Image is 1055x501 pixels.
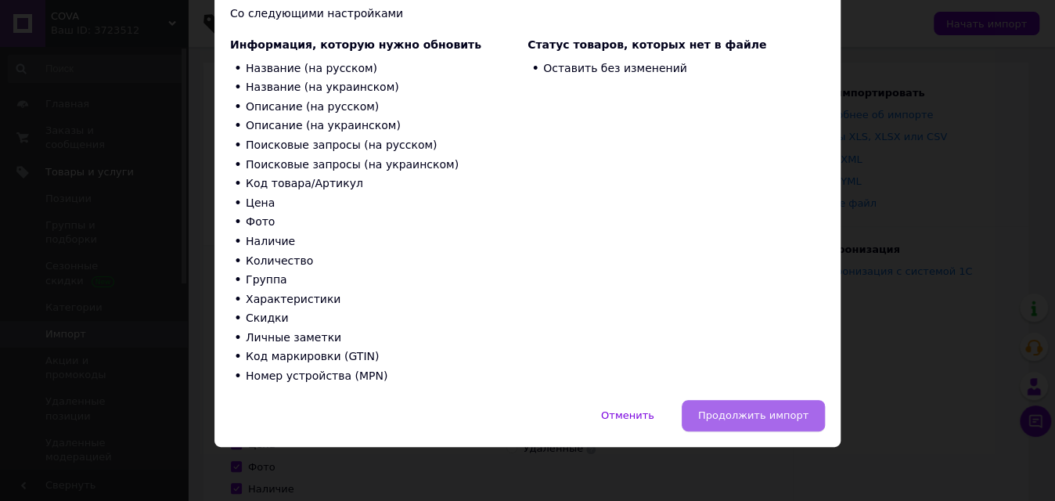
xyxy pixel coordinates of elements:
[230,193,527,213] li: Цена
[230,38,481,51] span: Информация, которую нужно обновить
[230,290,527,309] li: Характеристики
[230,328,527,348] li: Личные заметки
[527,38,766,51] span: Статус товаров, которых нет в файле
[230,97,527,117] li: Описание (на русском)
[230,232,527,251] li: Наличие
[230,213,527,232] li: Фото
[230,78,527,98] li: Название (на украинском)
[527,59,825,78] li: Оставить без изменений
[230,135,527,155] li: Поисковые запросы (на русском)
[601,409,654,421] span: Отменить
[230,348,527,367] li: Код маркировки (GTIN)
[230,251,527,271] li: Количество
[230,367,527,387] li: Номер устройства (MPN)
[682,400,825,431] button: Продолжить импорт
[230,155,527,175] li: Поисковые запросы (на украинском)
[230,271,527,290] li: Группа
[230,6,825,22] div: Со следующими настройками
[698,409,808,421] span: Продолжить импорт
[230,175,527,194] li: Код товара/Артикул
[585,400,671,431] button: Отменить
[230,309,527,329] li: Скидки
[230,59,527,78] li: Название (на русском)
[230,117,527,136] li: Описание (на украинском)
